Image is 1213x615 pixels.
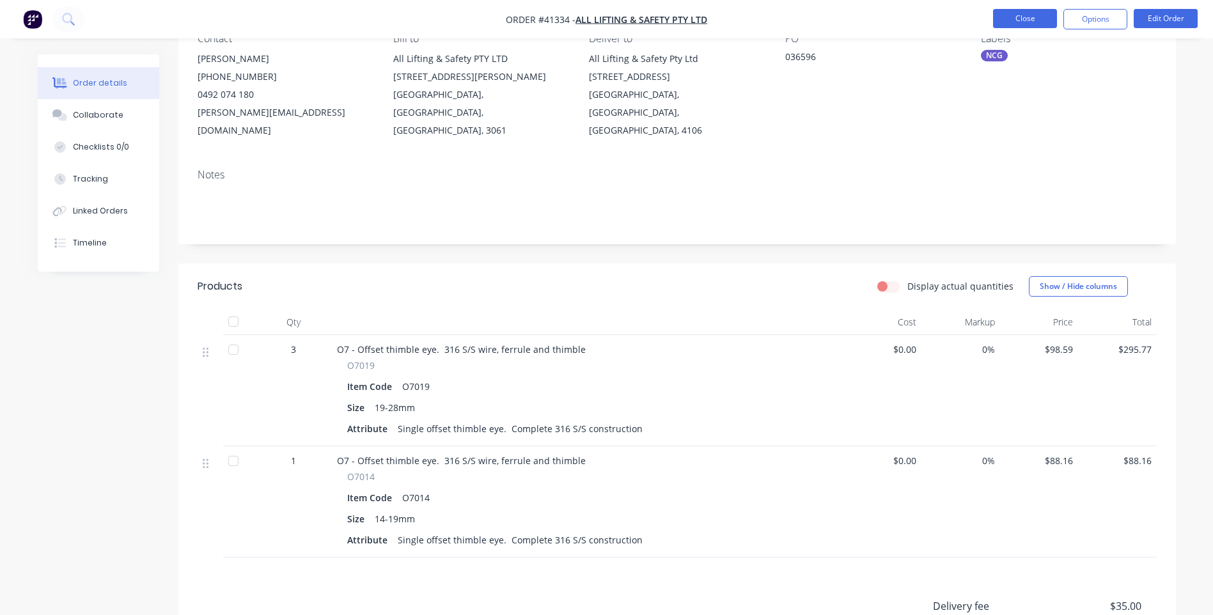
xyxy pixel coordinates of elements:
[1005,343,1074,356] span: $98.59
[397,377,435,396] div: O7019
[198,50,373,68] div: [PERSON_NAME]
[927,343,995,356] span: 0%
[337,455,586,467] span: O7 - Offset thimble eye. 316 S/S wire, ferrule and thimble
[1078,309,1157,335] div: Total
[785,33,960,45] div: PO
[347,377,397,396] div: Item Code
[38,227,159,259] button: Timeline
[393,531,648,549] div: Single offset thimble eye. Complete 316 S/S construction
[575,13,707,26] a: ALL LIFTING & SAFETY PTY LTD
[23,10,42,29] img: Factory
[393,419,648,438] div: Single offset thimble eye. Complete 316 S/S construction
[589,33,764,45] div: Deliver to
[291,343,296,356] span: 3
[347,359,375,372] span: O7019
[589,50,764,86] div: All Lifting & Safety Pty Ltd [STREET_ADDRESS]
[198,68,373,86] div: [PHONE_NUMBER]
[347,531,393,549] div: Attribute
[1046,598,1141,614] span: $35.00
[347,398,370,417] div: Size
[73,77,127,89] div: Order details
[38,163,159,195] button: Tracking
[397,488,435,507] div: O7014
[393,50,568,139] div: All Lifting & Safety PTY LTD [STREET_ADDRESS][PERSON_NAME][GEOGRAPHIC_DATA], [GEOGRAPHIC_DATA], [...
[38,67,159,99] button: Order details
[73,109,123,121] div: Collaborate
[1029,276,1128,297] button: Show / Hide columns
[198,279,242,294] div: Products
[198,169,1157,181] div: Notes
[73,205,128,217] div: Linked Orders
[1000,309,1079,335] div: Price
[506,13,575,26] span: Order #41334 -
[1063,9,1127,29] button: Options
[927,454,995,467] span: 0%
[907,279,1013,293] label: Display actual quantities
[785,50,945,68] div: 036596
[198,50,373,139] div: [PERSON_NAME][PHONE_NUMBER]0492 074 180[PERSON_NAME][EMAIL_ADDRESS][DOMAIN_NAME]
[933,598,1047,614] span: Delivery fee
[849,343,917,356] span: $0.00
[589,50,764,139] div: All Lifting & Safety Pty Ltd [STREET_ADDRESS][GEOGRAPHIC_DATA], [GEOGRAPHIC_DATA], [GEOGRAPHIC_DA...
[393,33,568,45] div: Bill to
[38,99,159,131] button: Collaborate
[255,309,332,335] div: Qty
[347,419,393,438] div: Attribute
[347,470,375,483] span: O7014
[198,86,373,104] div: 0492 074 180
[198,104,373,139] div: [PERSON_NAME][EMAIL_ADDRESS][DOMAIN_NAME]
[370,510,420,528] div: 14-19mm
[347,488,397,507] div: Item Code
[993,9,1057,28] button: Close
[1005,454,1074,467] span: $88.16
[393,86,568,139] div: [GEOGRAPHIC_DATA], [GEOGRAPHIC_DATA], [GEOGRAPHIC_DATA], 3061
[38,195,159,227] button: Linked Orders
[370,398,420,417] div: 19-28mm
[981,33,1156,45] div: Labels
[921,309,1000,335] div: Markup
[291,454,296,467] span: 1
[1083,454,1152,467] span: $88.16
[1083,343,1152,356] span: $295.77
[849,454,917,467] span: $0.00
[198,33,373,45] div: Contact
[38,131,159,163] button: Checklists 0/0
[337,343,586,355] span: O7 - Offset thimble eye. 316 S/S wire, ferrule and thimble
[73,141,129,153] div: Checklists 0/0
[393,50,568,86] div: All Lifting & Safety PTY LTD [STREET_ADDRESS][PERSON_NAME]
[1134,9,1198,28] button: Edit Order
[589,86,764,139] div: [GEOGRAPHIC_DATA], [GEOGRAPHIC_DATA], [GEOGRAPHIC_DATA], 4106
[73,237,107,249] div: Timeline
[843,309,922,335] div: Cost
[73,173,108,185] div: Tracking
[981,50,1008,61] div: NCG
[347,510,370,528] div: Size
